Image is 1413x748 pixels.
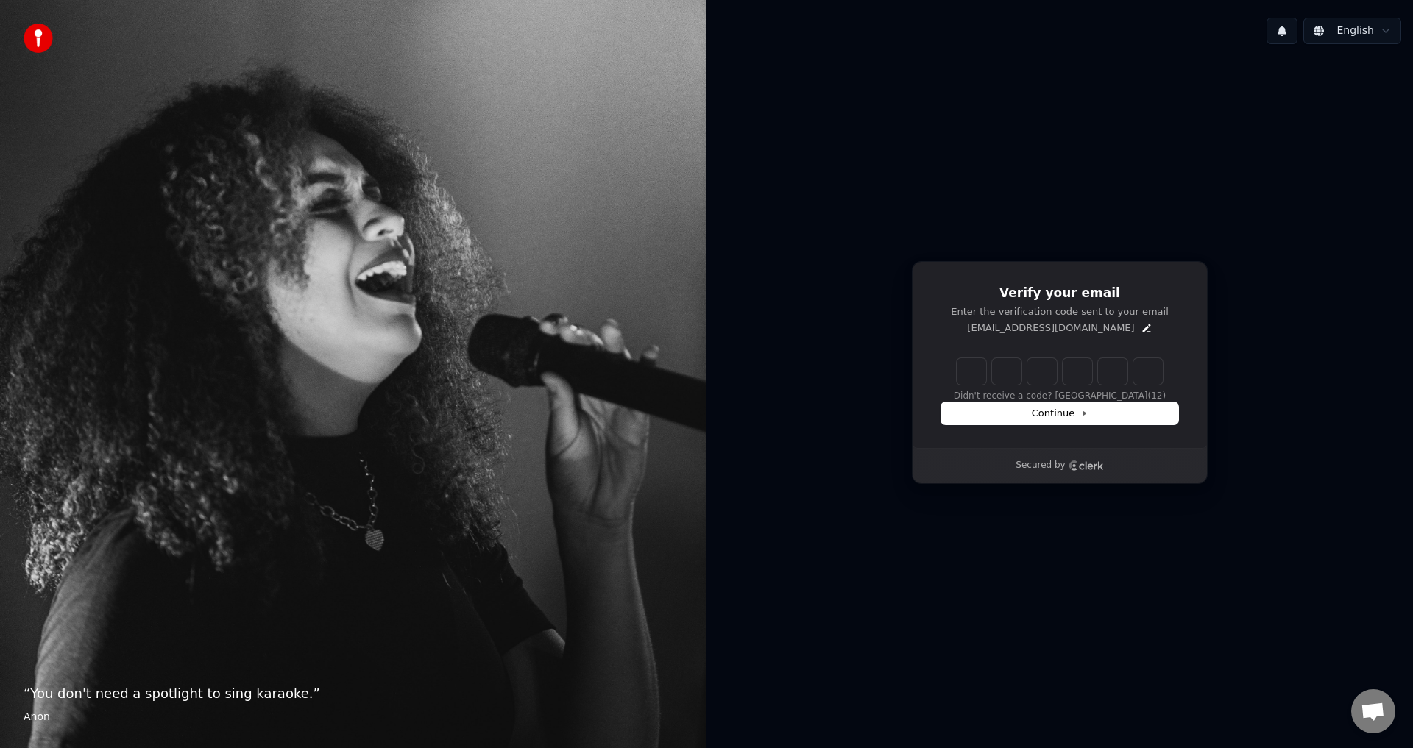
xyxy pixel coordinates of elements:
p: Secured by [1016,460,1065,471]
a: Clerk logo [1069,460,1104,471]
img: youka [24,24,53,53]
span: Continue [1032,407,1088,420]
button: Edit [1141,322,1152,334]
footer: Anon [24,710,683,724]
h1: Verify your email [941,285,1178,302]
p: “ You don't need a spotlight to sing karaoke. ” [24,683,683,704]
div: Open chat [1351,689,1395,733]
input: Enter verification code [957,358,1192,385]
p: [EMAIL_ADDRESS][DOMAIN_NAME] [967,321,1134,335]
button: Continue [941,402,1178,424]
p: Enter the verification code sent to your email [941,305,1178,318]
